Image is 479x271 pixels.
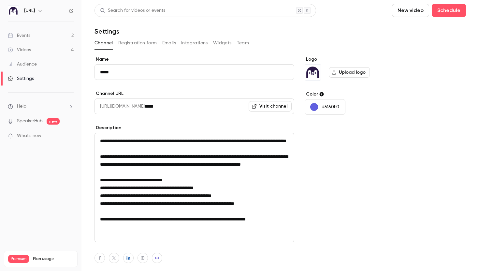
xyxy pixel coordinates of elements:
[237,38,249,48] button: Team
[8,61,37,68] div: Audience
[66,133,74,139] iframe: Noticeable Trigger
[249,101,292,112] a: Visit channel
[8,75,34,82] div: Settings
[33,256,73,262] span: Plan usage
[94,90,294,97] label: Channel URL
[213,38,232,48] button: Widgets
[94,27,119,35] h1: Settings
[47,118,60,125] span: new
[305,99,345,115] button: #6160E0
[8,6,19,16] img: Ed.ai
[322,104,339,110] p: #6160E0
[94,56,294,63] label: Name
[162,38,176,48] button: Emails
[100,7,165,14] div: Search for videos or events
[181,38,208,48] button: Integrations
[8,103,74,110] li: help-dropdown-opener
[118,38,157,48] button: Registration form
[24,8,35,14] h6: [URL]
[94,38,113,48] button: Channel
[392,4,429,17] button: New video
[8,255,29,263] span: Premium
[329,67,370,78] label: Upload logo
[8,47,31,53] div: Videos
[17,118,43,125] a: SpeakerHub
[94,125,294,131] label: Description
[305,91,405,98] label: Color
[305,56,405,63] label: Logo
[305,56,405,81] section: Logo
[305,65,321,80] img: Ed.ai
[17,103,26,110] span: Help
[94,98,145,114] span: [URL][DOMAIN_NAME]
[17,132,41,139] span: What's new
[8,32,30,39] div: Events
[432,4,466,17] button: Schedule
